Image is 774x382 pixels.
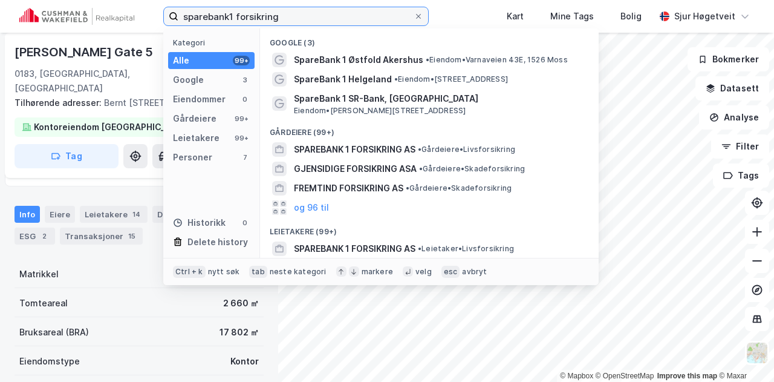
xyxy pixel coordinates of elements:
[80,206,148,223] div: Leietakere
[19,325,89,340] div: Bruksareal (BRA)
[187,235,248,249] div: Delete history
[240,94,250,104] div: 0
[15,96,254,110] div: Bernt [STREET_ADDRESS]
[15,97,104,108] span: Tilhørende adresser:
[240,218,250,228] div: 0
[249,266,267,278] div: tab
[260,118,599,140] div: Gårdeiere (99+)
[462,267,487,277] div: avbryt
[60,228,143,245] div: Transaksjoner
[620,9,642,24] div: Bolig
[294,72,392,87] span: SpareBank 1 Helgeland
[560,372,593,380] a: Mapbox
[418,244,514,254] span: Leietaker • Livsforsikring
[173,38,255,47] div: Kategori
[419,164,525,174] span: Gårdeiere • Skadeforsikring
[260,217,599,239] div: Leietakere (99+)
[173,111,216,126] div: Gårdeiere
[674,9,735,24] div: Sjur Høgetveit
[152,206,212,223] div: Datasett
[15,42,155,62] div: [PERSON_NAME] Gate 5
[19,8,134,25] img: cushman-wakefield-realkapital-logo.202ea83816669bd177139c58696a8fa1.svg
[699,105,769,130] button: Analyse
[294,181,403,196] span: FREMTIND FORSIKRING AS
[230,354,259,369] div: Kontor
[688,47,769,71] button: Bokmerker
[173,150,212,165] div: Personer
[419,164,423,173] span: •
[714,324,774,382] iframe: Chat Widget
[233,56,250,65] div: 99+
[233,114,250,123] div: 99+
[15,67,166,96] div: 0183, [GEOGRAPHIC_DATA], [GEOGRAPHIC_DATA]
[220,325,259,340] div: 17 802 ㎡
[294,200,329,215] button: og 96 til
[240,75,250,85] div: 3
[418,145,515,154] span: Gårdeiere • Livsforsikring
[596,372,654,380] a: OpenStreetMap
[426,55,568,65] span: Eiendom • Varnaveien 43E, 1526 Moss
[714,324,774,382] div: Kontrollprogram for chat
[294,106,466,116] span: Eiendom • [PERSON_NAME][STREET_ADDRESS]
[418,145,421,154] span: •
[362,267,393,277] div: markere
[695,76,769,100] button: Datasett
[173,73,204,87] div: Google
[426,55,429,64] span: •
[126,230,138,242] div: 15
[38,230,50,242] div: 2
[711,134,769,159] button: Filter
[173,216,226,230] div: Historikk
[173,131,220,145] div: Leietakere
[294,91,584,106] span: SpareBank 1 SR-Bank, [GEOGRAPHIC_DATA]
[441,266,460,278] div: esc
[394,74,398,84] span: •
[223,296,259,311] div: 2 660 ㎡
[208,267,240,277] div: nytt søk
[507,9,524,24] div: Kart
[19,267,59,282] div: Matrikkel
[294,53,423,67] span: SpareBank 1 Østfold Akershus
[294,162,417,176] span: GJENSIDIGE FORSIKRING ASA
[19,296,68,311] div: Tomteareal
[130,208,143,220] div: 14
[550,9,594,24] div: Mine Tags
[294,142,415,157] span: SPAREBANK 1 FORSIKRING AS
[406,183,512,193] span: Gårdeiere • Skadeforsikring
[178,7,414,25] input: Søk på adresse, matrikkel, gårdeiere, leietakere eller personer
[34,120,190,134] div: Kontoreiendom [GEOGRAPHIC_DATA]
[15,206,40,223] div: Info
[15,144,119,168] button: Tag
[173,266,206,278] div: Ctrl + k
[415,267,432,277] div: velg
[45,206,75,223] div: Eiere
[394,74,508,84] span: Eiendom • [STREET_ADDRESS]
[418,244,421,253] span: •
[19,354,80,369] div: Eiendomstype
[233,133,250,143] div: 99+
[15,228,55,245] div: ESG
[657,372,717,380] a: Improve this map
[270,267,327,277] div: neste kategori
[240,153,250,162] div: 7
[260,28,599,50] div: Google (3)
[406,183,409,193] span: •
[173,53,189,68] div: Alle
[294,242,415,256] span: SPAREBANK 1 FORSIKRING AS
[713,163,769,188] button: Tags
[173,92,226,107] div: Eiendommer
